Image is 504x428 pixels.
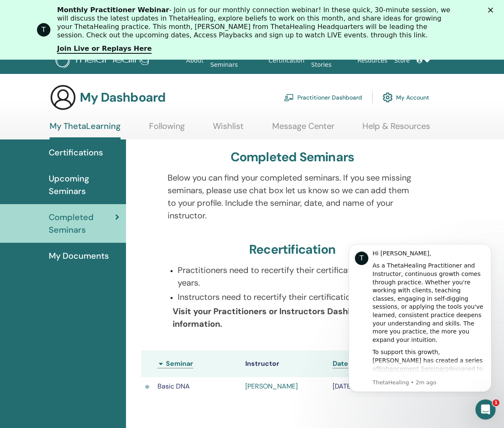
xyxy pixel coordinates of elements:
a: Message Center [272,121,334,137]
img: cog.svg [383,90,393,105]
a: Success Stories [308,48,354,73]
b: Monthly Practitioner Webinar [57,6,169,14]
h3: My Dashboard [80,90,165,105]
span: Completed Seminars [49,211,115,236]
p: Below you can find your completed seminars. If you see missing seminars, please use chat box let ... [168,171,417,222]
a: Date [333,359,348,368]
iframe: Intercom live chat [475,399,496,420]
span: Basic DNA [157,382,190,391]
img: Active Certificate [145,384,149,390]
a: Store [391,53,413,68]
h3: Completed Seminars [231,150,354,165]
a: Resources [354,53,391,68]
iframe: Intercom notifications message [336,236,504,397]
h3: Recertification [249,242,336,257]
th: Instructor [241,350,329,377]
span: Upcoming Seminars [49,172,119,197]
div: Close [488,8,496,13]
img: chalkboard-teacher.svg [284,94,294,101]
a: Courses & Seminars [207,48,265,73]
img: logo.png [55,51,156,70]
a: My ThetaLearning [50,121,121,139]
span: My Documents [49,249,109,262]
div: Profile image for ThetaHealing [37,23,50,37]
img: generic-user-icon.jpg [50,84,76,111]
span: 1 [493,399,499,406]
p: Instructors need to recertify their certification every 4 years. [178,291,417,303]
b: Visit your Practitioners or Instructors Dashboard for more information. [173,306,409,329]
a: About [183,53,207,68]
a: [PERSON_NAME] [245,382,298,391]
a: Following [149,121,185,137]
a: Join Live or Replays Here [57,45,152,54]
a: Help & Resources [362,121,430,137]
a: Practitioner Dashboard [284,88,362,107]
div: - Join us for our monthly connection webinar! In these quick, 30-minute session, we will discuss ... [57,6,454,39]
a: Certification [265,53,307,68]
div: To support this growth, [PERSON_NAME] has created a series of designed to help you refine your kn... [37,112,149,202]
a: Wishlist [213,121,244,137]
a: My Account [383,88,429,107]
p: Message from ThetaHealing, sent 2m ago [37,142,149,150]
p: Practitioners need to recertify their certification every 5 years. [178,264,417,289]
span: Certifications [49,146,103,159]
a: Enhancement Seminars [42,129,113,136]
td: [DATE] [328,377,386,396]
